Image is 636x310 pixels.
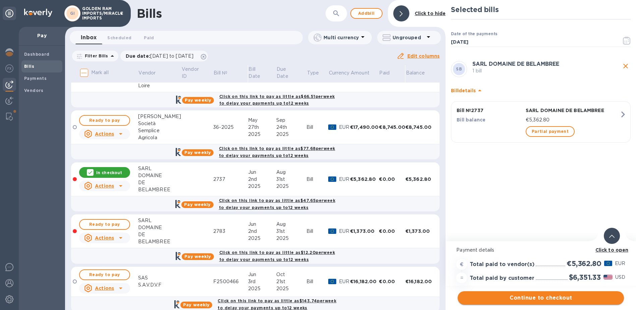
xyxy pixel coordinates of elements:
[85,271,124,279] span: Ready to pay
[457,107,523,114] p: Bill № 2737
[306,124,328,131] div: Bill
[213,176,248,183] div: 2737
[137,6,162,20] h1: Bills
[138,231,181,238] div: DE
[70,11,75,16] b: GI
[324,34,359,41] p: Multi currency
[526,126,575,137] button: Partial payment
[184,150,211,155] b: Pay weekly
[248,124,276,131] div: 27th
[456,247,625,254] p: Payment details
[393,34,424,41] p: Ungrouped
[329,69,349,76] span: Currency
[276,285,306,292] div: 2025
[214,69,228,76] p: Bill №
[532,127,569,136] span: Partial payment
[339,124,350,131] p: EUR
[350,228,379,235] div: €1,373.00
[276,117,306,124] div: Sep
[150,53,193,59] span: [DATE] to [DATE]
[95,286,114,291] u: Actions
[182,66,213,80] span: Vendor ID
[451,5,631,14] h2: Selected bills
[138,186,181,193] div: BELAMBREE
[248,176,276,183] div: 2nd
[456,272,467,283] div: =
[276,124,306,131] div: 24th
[120,51,208,61] div: Due date:[DATE] to [DATE]
[138,238,181,245] div: BELAMBREE
[339,278,350,285] p: EUR
[79,219,130,230] button: Ready to pay
[248,221,276,228] div: Jun
[451,101,631,143] button: Bill №2737SARL DOMAINE DE BELAMBREEBill balance€5,362.80Partial payment
[339,176,350,183] p: EUR
[219,250,335,262] b: Click on this link to pay as little as $12.20 per week to delay your payments up to 12 weeks
[379,124,405,131] div: €8,745.00
[138,217,181,224] div: SARL
[79,115,130,126] button: Ready to pay
[213,278,248,285] div: F2500466
[24,88,44,93] b: Vendors
[107,34,131,41] span: Scheduled
[85,116,124,124] span: Ready to pay
[615,274,625,281] p: USD
[380,69,390,76] p: Paid
[276,176,306,183] div: 31st
[248,235,276,242] div: 2025
[470,261,534,268] h3: Total paid to vendor(s)
[95,235,114,241] u: Actions
[277,66,306,80] span: Due Date
[307,69,328,76] span: Type
[82,53,108,59] p: Filter Bills
[248,285,276,292] div: 2025
[96,170,122,175] p: In checkout
[24,32,60,39] p: Pay
[350,278,379,285] div: €16,182.00
[138,69,156,76] p: Vendor
[276,235,306,242] div: 2025
[95,183,114,189] u: Actions
[306,228,328,235] div: Bill
[82,6,116,20] p: GOLDEN RAM IMPORTS/MIRACLE IMPORTS
[405,228,435,235] div: €1,373.00
[472,67,621,74] p: 1 bill
[138,165,181,172] div: SARL
[405,176,435,183] div: €5,362.80
[460,262,463,267] strong: €
[451,88,475,93] b: Bill details
[457,116,523,123] p: Bill balance
[138,127,181,134] div: Semplice
[185,98,211,103] b: Pay weekly
[567,259,601,268] h2: €5,362.80
[248,271,276,278] div: Jun
[621,61,631,71] button: close
[276,271,306,278] div: Oct
[276,183,306,190] div: 2025
[138,172,181,179] div: DOMAINE
[406,69,425,76] p: Balance
[456,66,462,71] b: SB
[248,131,276,138] div: 2025
[184,254,211,259] b: Pay weekly
[182,66,204,80] p: Vendor ID
[339,228,350,235] p: EUR
[276,169,306,176] div: Aug
[138,281,181,289] div: S.A.V.D.V.F
[276,278,306,285] div: 21st
[470,275,534,281] h3: Total paid by customer
[526,116,620,123] p: €5,362.80
[138,120,181,127] div: Società
[415,11,446,16] b: Click to hide
[351,69,369,76] p: Amount
[24,64,34,69] b: Bills
[138,113,181,120] div: [PERSON_NAME]
[405,124,435,131] div: €8,745.00
[219,146,335,158] b: Click on this link to pay as little as $77.68 per week to delay your payments up to 12 weeks
[214,69,236,76] span: Bill №
[306,278,328,285] div: Bill
[248,228,276,235] div: 2nd
[307,69,319,76] p: Type
[595,247,629,253] b: Click to open
[138,224,181,231] div: DOMAINE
